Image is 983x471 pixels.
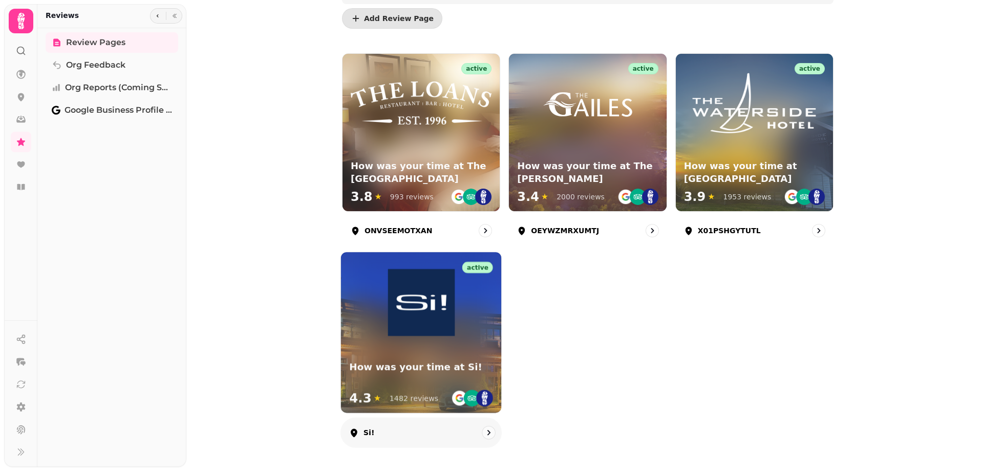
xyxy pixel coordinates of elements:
[684,160,825,186] h3: How was your time at [GEOGRAPHIC_DATA]
[475,189,491,205] img: st.png
[463,189,479,205] img: ta-emblem@2x.png
[340,252,502,448] a: Si!activeHow was your time at Si!How was your time at Si!4.3★1482 reviewsSi!
[375,191,382,203] span: ★
[374,392,381,404] span: ★
[46,77,178,98] a: Org Reports (coming soon)
[617,189,634,205] img: go-emblem@2x.png
[480,226,490,236] svg: go to
[351,160,491,186] h3: How was your time at The [GEOGRAPHIC_DATA]
[46,32,178,53] a: Review Pages
[390,192,434,202] div: 993 reviews
[65,104,172,116] span: Google Business Profile (Beta)
[37,28,186,467] nav: Tabs
[46,10,79,21] h2: Reviews
[508,53,667,245] a: OEYWZMRXUMTJactiveHow was your time at The GailesHow was your time at The [PERSON_NAME]3.4★2000 r...
[461,63,491,74] div: active
[46,55,178,75] a: Org Feedback
[517,189,539,205] span: 3.4
[723,192,772,202] div: 1953 reviews
[349,390,371,407] span: 4.3
[476,390,493,407] img: st.png
[541,70,634,136] img: How was your time at The Gailes
[364,15,434,22] span: Add Review Page
[464,390,481,407] img: ta-emblem@2x.png
[517,160,658,186] h3: How was your time at The [PERSON_NAME]
[675,53,834,245] a: X01PSHGYTUTLactiveHow was your time at The WatersideHow was your time at [GEOGRAPHIC_DATA]3.9★195...
[684,189,706,205] span: 3.9
[342,53,500,245] a: ONVSEEMOTXANactiveHow was your time at The Loans InnHow was your time at The [GEOGRAPHIC_DATA]3.8...
[451,390,468,407] img: go-emblem@2x.png
[66,36,125,49] span: Review Pages
[390,393,439,403] div: 1482 reviews
[364,428,375,438] p: Si!
[451,189,467,205] img: go-emblem@2x.png
[784,189,800,205] img: go-emblem@2x.png
[814,226,824,236] svg: go to
[388,269,455,336] img: How was your time at Si!
[484,428,494,438] svg: go to
[349,361,493,374] h3: How was your time at Si!
[557,192,605,202] div: 2000 reviews
[365,226,432,236] p: ONVSEEMOTXAN
[642,189,658,205] img: st.png
[66,59,125,71] span: Org Feedback
[541,191,548,203] span: ★
[351,189,373,205] span: 3.8
[628,63,658,74] div: active
[796,189,813,205] img: ta-emblem@2x.png
[351,81,491,124] img: How was your time at The Loans Inn
[647,226,657,236] svg: go to
[462,262,493,273] div: active
[808,189,825,205] img: st.png
[708,191,715,203] span: ★
[65,81,172,94] span: Org Reports (coming soon)
[46,100,178,120] a: Google Business Profile (Beta)
[630,189,646,205] img: ta-emblem@2x.png
[342,8,442,29] button: Add Review Page
[684,70,824,136] img: How was your time at The Waterside
[531,226,599,236] p: OEYWZMRXUMTJ
[698,226,761,236] p: X01PSHGYTUTL
[795,63,825,74] div: active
